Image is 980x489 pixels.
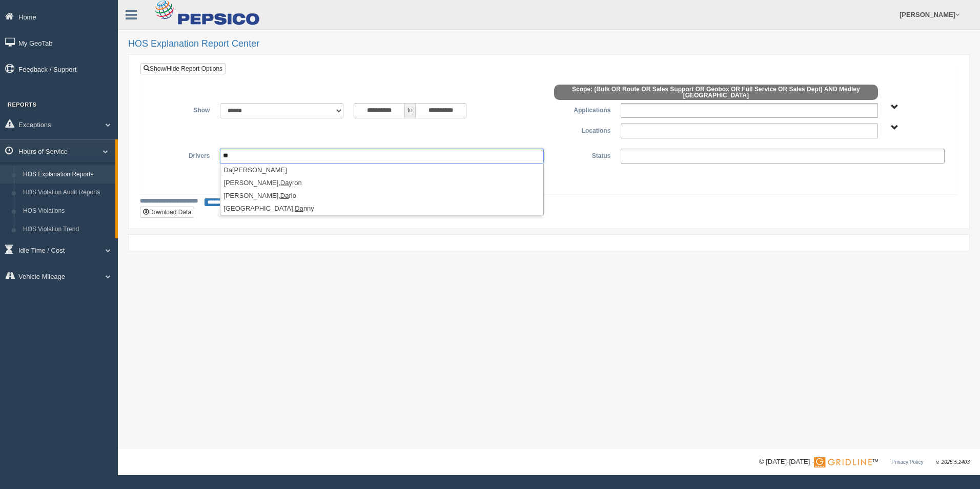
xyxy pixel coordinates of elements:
[220,164,543,176] li: [PERSON_NAME]
[405,103,415,118] span: to
[936,459,970,465] span: v. 2025.5.2403
[140,63,226,74] a: Show/Hide Report Options
[891,459,923,465] a: Privacy Policy
[18,184,115,202] a: HOS Violation Audit Reports
[220,176,543,189] li: [PERSON_NAME], yron
[554,85,878,100] span: Scope: (Bulk OR Route OR Sales Support OR Geobox OR Full Service OR Sales Dept) AND Medley [GEOGR...
[549,124,616,136] label: Locations
[148,103,215,115] label: Show
[223,166,232,174] em: Da
[18,220,115,239] a: HOS Violation Trend
[549,149,616,161] label: Status
[280,179,289,187] em: Da
[220,189,543,202] li: [PERSON_NAME], rio
[280,192,289,199] em: Da
[549,103,616,115] label: Applications
[140,207,194,218] button: Download Data
[18,202,115,220] a: HOS Violations
[759,457,970,467] div: © [DATE]-[DATE] - ™
[128,39,970,49] h2: HOS Explanation Report Center
[148,149,215,161] label: Drivers
[814,457,872,467] img: Gridline
[220,202,543,215] li: [GEOGRAPHIC_DATA], nny
[295,205,303,212] em: Da
[18,166,115,184] a: HOS Explanation Reports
